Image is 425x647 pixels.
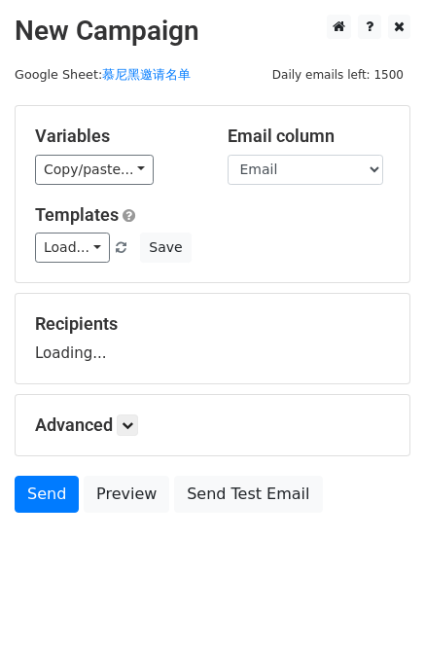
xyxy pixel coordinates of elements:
h5: Advanced [35,414,390,436]
a: Load... [35,233,110,263]
div: Loading... [35,313,390,364]
a: Preview [84,476,169,513]
a: Send [15,476,79,513]
button: Save [140,233,191,263]
h5: Variables [35,126,198,147]
a: Send Test Email [174,476,322,513]
a: 慕尼黑邀请名单 [102,67,191,82]
a: Copy/paste... [35,155,154,185]
h5: Email column [228,126,391,147]
small: Google Sheet: [15,67,191,82]
h2: New Campaign [15,15,410,48]
span: Daily emails left: 1500 [266,64,410,86]
a: Templates [35,204,119,225]
h5: Recipients [35,313,390,335]
a: Daily emails left: 1500 [266,67,410,82]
